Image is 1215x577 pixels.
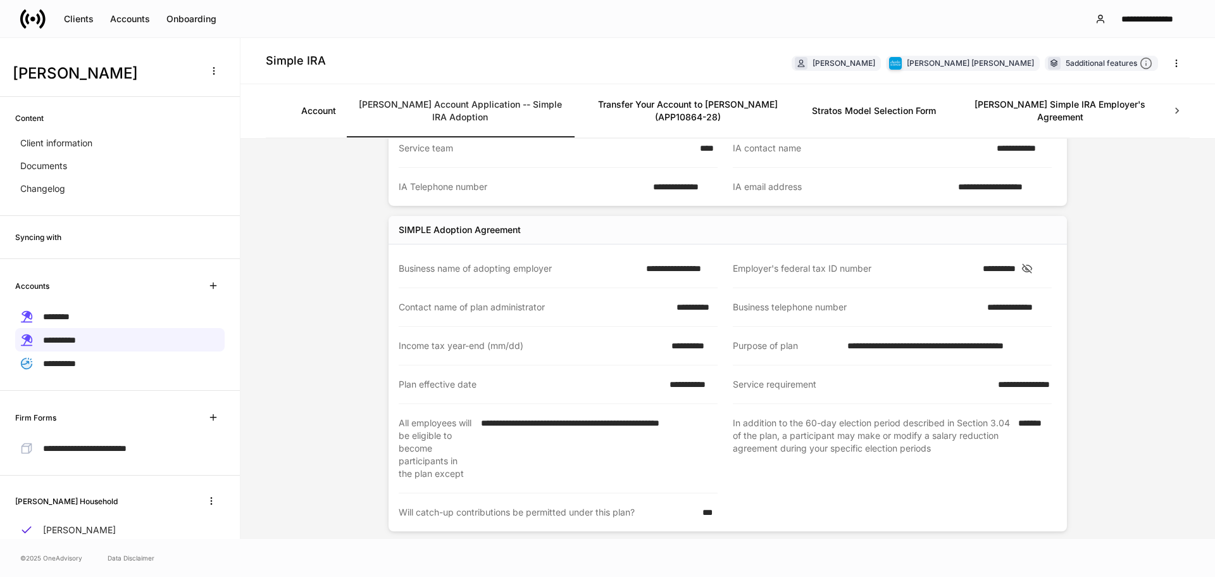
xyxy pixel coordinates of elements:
[399,339,664,352] div: Income tax year-end (mm/dd)
[574,84,802,137] a: Transfer Your Account to [PERSON_NAME] (APP10864-28)
[733,301,980,314] div: Business telephone number
[56,9,102,29] button: Clients
[266,53,326,68] h4: Simple IRA
[399,224,521,236] div: SIMPLE Adoption Agreement
[158,9,225,29] button: Onboarding
[15,132,225,155] a: Client information
[102,9,158,29] button: Accounts
[108,553,154,563] a: Data Disclaimer
[15,519,225,542] a: [PERSON_NAME]
[15,280,49,292] h6: Accounts
[15,112,44,124] h6: Content
[13,63,196,84] h3: [PERSON_NAME]
[733,142,989,155] div: IA contact name
[20,553,82,563] span: © 2025 OneAdvisory
[399,142,692,155] div: Service team
[889,57,902,70] img: charles-schwab-BFYFdbvS.png
[15,412,56,424] h6: Firm Forms
[20,137,92,149] p: Client information
[291,84,346,137] a: Account
[20,160,67,172] p: Documents
[399,262,639,275] div: Business name of adopting employer
[399,301,669,314] div: Contact name of plan administrator
[64,15,94,23] div: Clients
[802,84,946,137] a: Stratos Model Selection Form
[733,417,1011,481] div: In addition to the 60-day election period described in Section 3.04 of the plan, a participant ma...
[733,378,990,391] div: Service requirement
[813,57,875,69] div: [PERSON_NAME]
[15,155,225,177] a: Documents
[399,417,473,480] div: All employees will be eligible to become participants in the plan except
[20,182,65,195] p: Changelog
[110,15,150,23] div: Accounts
[733,262,975,275] div: Employer's federal tax ID number
[399,506,695,519] div: Will catch-up contributions be permitted under this plan?
[733,181,950,193] div: IA email address
[15,495,118,507] h6: [PERSON_NAME] Household
[166,15,216,23] div: Onboarding
[399,181,645,193] div: IA Telephone number
[15,177,225,200] a: Changelog
[733,339,840,352] div: Purpose of plan
[15,231,61,243] h6: Syncing with
[1066,57,1152,70] div: 5 additional features
[346,84,574,137] a: [PERSON_NAME] Account Application -- Simple IRA Adoption
[43,524,116,536] p: [PERSON_NAME]
[399,378,662,391] div: Plan effective date
[946,84,1174,137] a: [PERSON_NAME] Simple IRA Employer's Agreement
[907,57,1034,69] div: [PERSON_NAME] [PERSON_NAME]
